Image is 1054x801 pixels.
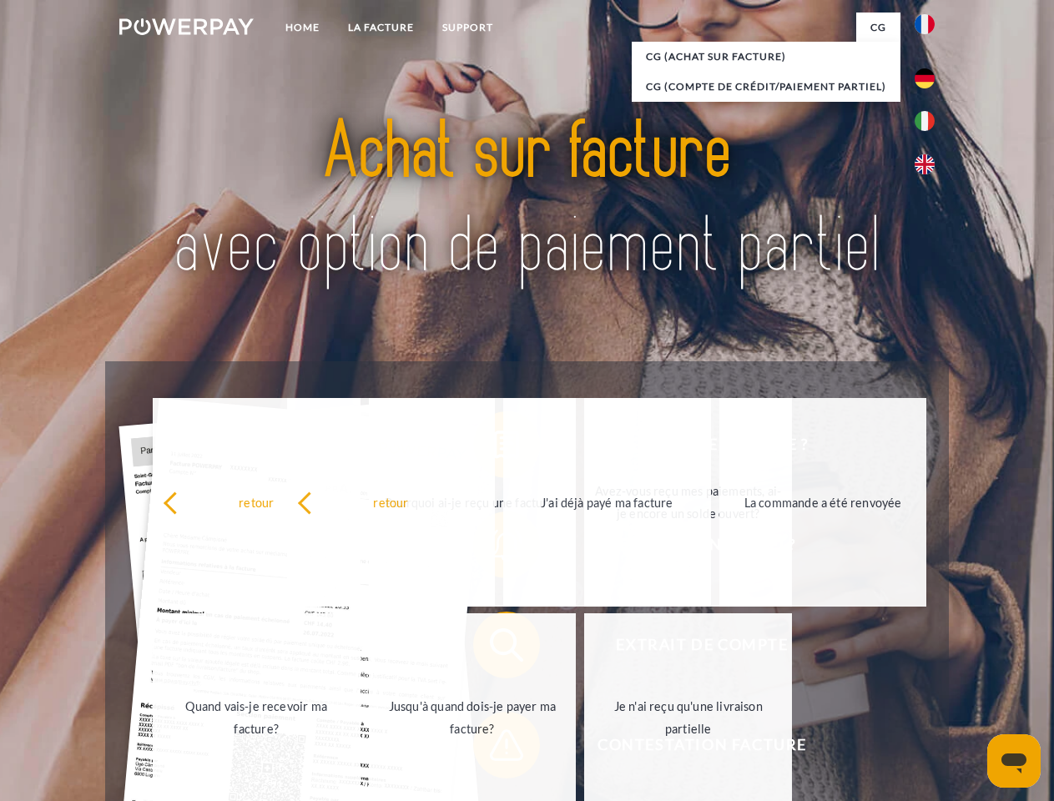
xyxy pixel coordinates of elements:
div: Jusqu'à quand dois-je payer ma facture? [379,695,567,740]
a: CG [856,13,900,43]
img: de [915,68,935,88]
div: Quand vais-je recevoir ma facture? [163,695,350,740]
img: logo-powerpay-white.svg [119,18,254,35]
div: J'ai déjà payé ma facture [513,491,701,513]
iframe: Bouton de lancement de la fenêtre de messagerie [987,734,1041,788]
div: Je n'ai reçu qu'une livraison partielle [594,695,782,740]
a: CG (achat sur facture) [632,42,900,72]
img: title-powerpay_fr.svg [159,80,895,320]
img: it [915,111,935,131]
div: retour [163,491,350,513]
img: en [915,154,935,174]
img: fr [915,14,935,34]
a: Home [271,13,334,43]
a: CG (Compte de crédit/paiement partiel) [632,72,900,102]
a: Support [428,13,507,43]
div: retour [297,491,485,513]
a: LA FACTURE [334,13,428,43]
div: La commande a été renvoyée [729,491,917,513]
